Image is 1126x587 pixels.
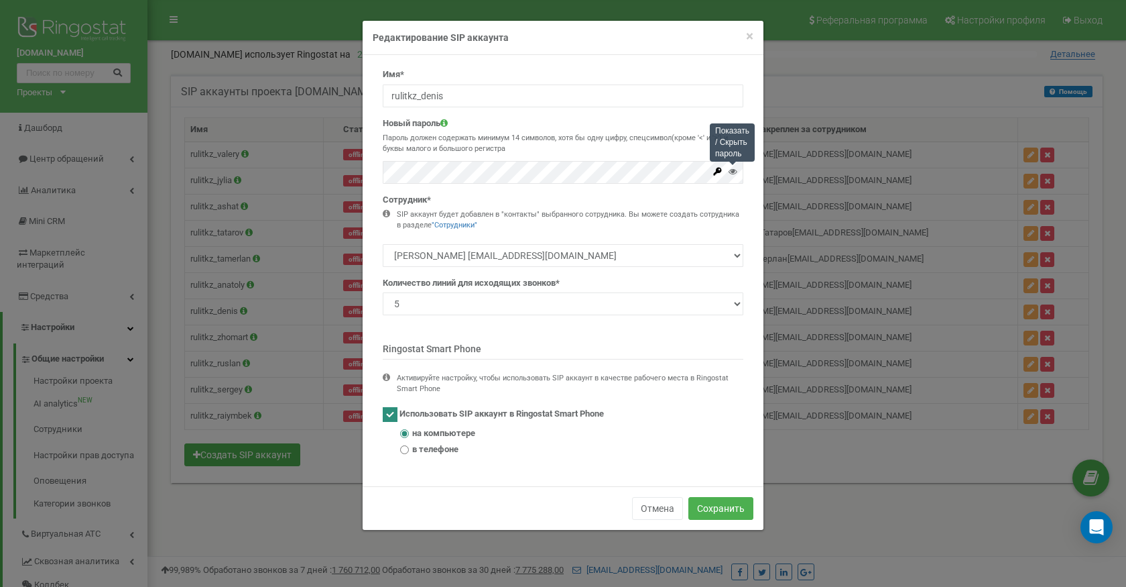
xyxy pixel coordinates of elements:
div: SIP аккаунт будет добавлен в "контакты" выбранного сотрудника. Вы можете создать сотрудника в раз... [397,209,743,230]
span: × [746,28,753,44]
label: Количество линий для исходящих звонков* [383,277,560,290]
span: на компьютере [412,427,475,440]
div: Open Intercom Messenger [1080,511,1113,543]
span: в телефоне [412,443,458,456]
p: Пароль должен содержать минимум 14 символов, хотя бы одну цифру, спецсимвол(кроме '<' и '>') и бу... [383,133,743,154]
label: Сотрудник* [383,194,431,207]
a: "Сотрудники" [432,221,477,229]
button: Отмена [632,497,683,520]
button: Сохранить [688,497,753,520]
span: Использовать SIP аккаунт в Ringostat Smart Phone [399,409,604,419]
div: Показать / Скрыть пароль [710,123,755,162]
h4: Редактирование SIP аккаунта [373,31,753,44]
p: Ringostat Smart Phone [383,342,743,360]
input: в телефоне [400,445,409,454]
label: Новый пароль [383,117,448,130]
input: на компьютере [400,429,409,438]
div: Активируйте настройку, чтобы использовать SIP аккаунт в качестве рабочего места в Ringostat Smart... [397,373,743,394]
